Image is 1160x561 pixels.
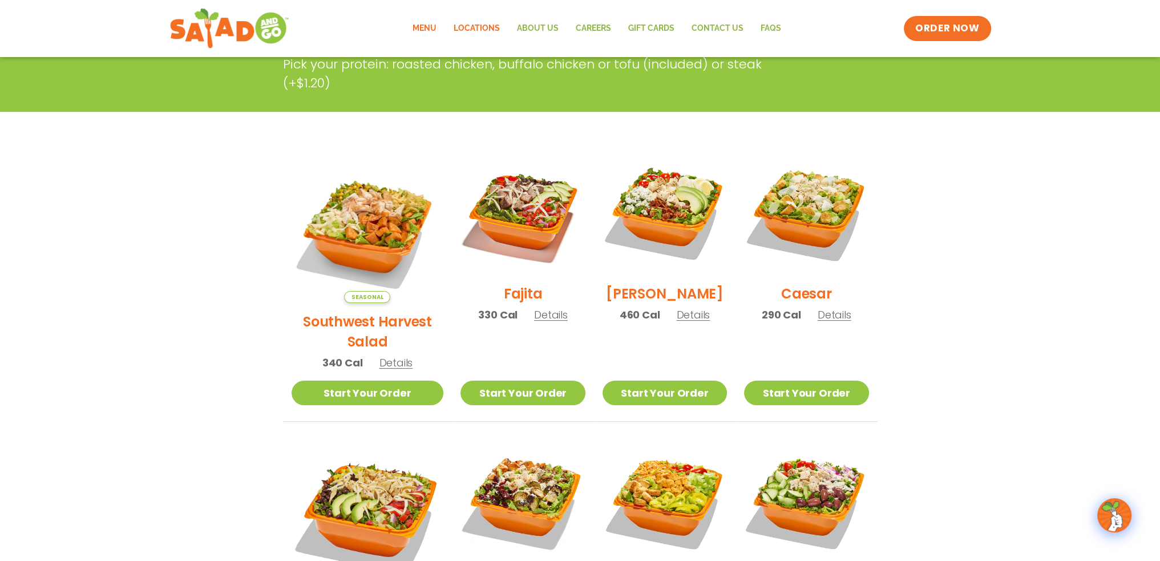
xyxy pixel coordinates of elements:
h2: Fajita [504,284,543,304]
span: 340 Cal [322,355,363,370]
a: Start Your Order [744,381,868,405]
p: Pick your protein: roasted chicken, buffalo chicken or tofu (included) or steak (+$1.20) [283,55,791,92]
a: Start Your Order [603,381,727,405]
span: 460 Cal [620,307,660,322]
span: Details [534,308,568,322]
span: Details [379,356,413,370]
span: Seasonal [344,291,390,303]
a: Careers [567,15,620,42]
img: Product photo for Cobb Salad [603,151,727,275]
a: GIFT CARDS [620,15,683,42]
a: Menu [404,15,445,42]
span: 330 Cal [478,307,518,322]
h2: Caesar [781,284,832,304]
img: wpChatIcon [1098,499,1130,531]
a: Contact Us [683,15,752,42]
img: new-SAG-logo-768×292 [169,6,290,51]
nav: Menu [404,15,790,42]
a: Start Your Order [292,381,444,405]
a: FAQs [752,15,790,42]
img: Product photo for Fajita Salad [460,151,585,275]
img: Product photo for Southwest Harvest Salad [292,151,444,303]
span: Details [676,308,710,322]
a: Start Your Order [460,381,585,405]
h2: Southwest Harvest Salad [292,312,444,352]
a: Locations [445,15,508,42]
span: 290 Cal [762,307,801,322]
a: ORDER NOW [904,16,991,41]
span: ORDER NOW [915,22,979,35]
a: About Us [508,15,567,42]
h2: [PERSON_NAME] [606,284,724,304]
img: Product photo for Caesar Salad [744,151,868,275]
span: Details [818,308,851,322]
